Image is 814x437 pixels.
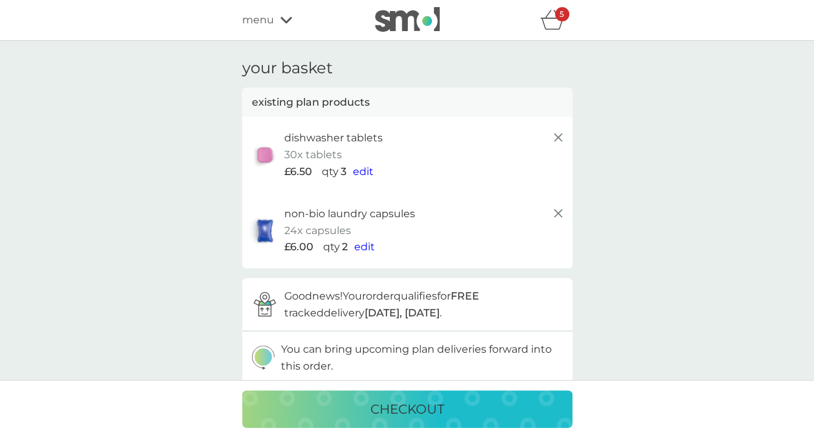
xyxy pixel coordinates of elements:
[281,341,563,374] p: You can bring upcoming plan deliveries forward into this order.
[540,7,572,33] div: basket
[284,206,415,222] p: non-bio laundry capsules
[370,399,444,419] p: checkout
[242,12,274,29] span: menu
[284,239,313,255] span: £6.00
[284,163,312,180] span: £6.50
[451,290,479,302] strong: FREE
[354,239,375,255] button: edit
[252,94,370,111] p: existing plan products
[365,307,440,319] strong: [DATE], [DATE]
[341,163,346,180] p: 3
[354,241,375,253] span: edit
[284,130,383,147] p: dishwasher tablets
[252,346,275,370] img: delivery-schedule.svg
[375,7,440,32] img: smol
[242,59,333,78] h3: your basket
[242,390,572,428] button: checkout
[323,239,340,255] p: qty
[353,163,374,180] button: edit
[322,163,339,180] p: qty
[342,239,348,255] p: 2
[284,222,351,239] p: 24x capsules
[353,165,374,178] span: edit
[284,288,563,321] p: Good news! Your order qualifies for tracked delivery .
[284,147,342,163] p: 30x tablets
